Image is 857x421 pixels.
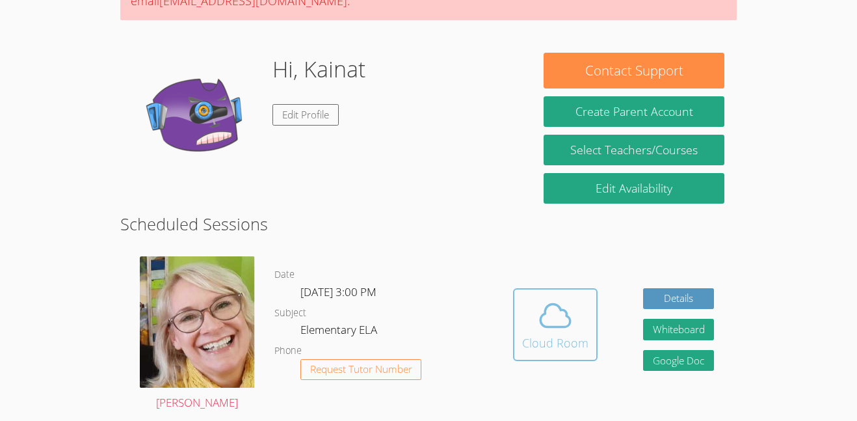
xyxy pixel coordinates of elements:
[310,364,412,374] span: Request Tutor Number
[272,104,339,126] a: Edit Profile
[300,284,376,299] span: [DATE] 3:00 PM
[522,334,588,352] div: Cloud Room
[120,211,737,236] h2: Scheduled Sessions
[274,343,302,359] dt: Phone
[132,53,262,183] img: default.png
[643,319,715,340] button: Whiteboard
[544,135,724,165] a: Select Teachers/Courses
[643,288,715,310] a: Details
[274,305,306,321] dt: Subject
[643,350,715,372] a: Google Doc
[544,173,724,204] a: Edit Availability
[140,256,255,413] a: [PERSON_NAME]
[544,53,724,88] button: Contact Support
[300,359,422,381] button: Request Tutor Number
[140,256,255,388] img: avatar.png
[300,321,380,343] dd: Elementary ELA
[513,288,598,361] button: Cloud Room
[272,53,365,86] h1: Hi, Kainat
[544,96,724,127] button: Create Parent Account
[274,267,295,283] dt: Date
